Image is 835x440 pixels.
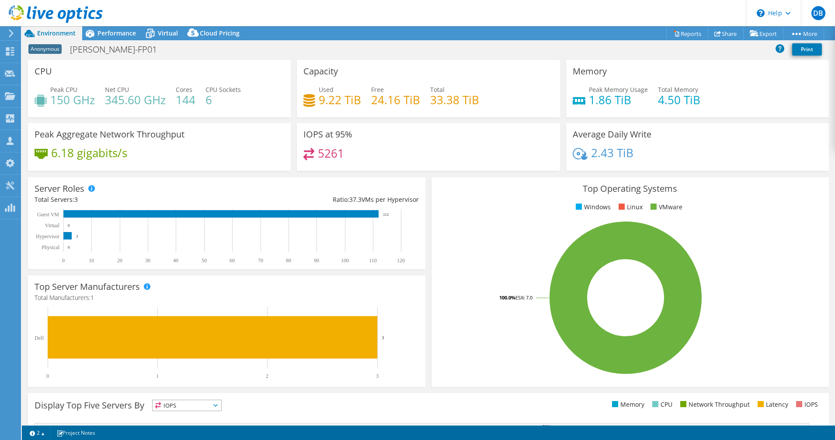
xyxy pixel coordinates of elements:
[205,85,241,94] span: CPU Sockets
[678,400,750,409] li: Network Throughput
[708,27,744,40] a: Share
[50,85,77,94] span: Peak CPU
[226,195,418,204] div: Ratio: VMs per Hypervisor
[589,95,648,105] h4: 1.86 TiB
[173,257,178,264] text: 40
[35,195,226,204] div: Total Servers:
[371,95,420,105] h4: 24.16 TiB
[37,29,76,37] span: Environment
[158,29,178,37] span: Virtual
[341,257,349,264] text: 100
[90,293,94,302] span: 1
[515,294,532,301] tspan: ESXi 7.0
[783,27,824,40] a: More
[286,257,291,264] text: 80
[42,244,59,250] text: Physical
[573,67,607,76] h3: Memory
[51,148,127,158] h4: 6.18 gigabits/s
[230,257,235,264] text: 60
[319,95,361,105] h4: 9.22 TiB
[35,130,184,139] h3: Peak Aggregate Network Throughput
[36,233,59,239] text: Hypervisor
[371,85,384,94] span: Free
[105,95,166,105] h4: 345.60 GHz
[202,257,207,264] text: 50
[591,148,633,158] h4: 2.43 TiB
[35,282,140,292] h3: Top Server Manufacturers
[153,400,221,411] span: IOPS
[811,6,825,20] span: DB
[574,202,611,212] li: Windows
[430,95,479,105] h4: 33.38 TiB
[383,212,389,217] text: 112
[28,44,62,54] span: Anonymous
[45,222,60,229] text: Virtual
[303,130,352,139] h3: IOPS at 95%
[50,427,101,438] a: Project Notes
[205,95,241,105] h4: 6
[543,424,551,429] text: 53%
[74,195,78,204] span: 3
[24,427,51,438] a: 2
[743,27,784,40] a: Export
[68,223,70,228] text: 0
[62,257,65,264] text: 0
[35,67,52,76] h3: CPU
[430,85,445,94] span: Total
[658,85,698,94] span: Total Memory
[303,67,338,76] h3: Capacity
[105,85,129,94] span: Net CPU
[266,373,268,379] text: 2
[666,27,708,40] a: Reports
[650,400,672,409] li: CPU
[89,257,94,264] text: 10
[757,9,765,17] svg: \n
[145,257,150,264] text: 30
[46,373,49,379] text: 0
[376,373,379,379] text: 3
[755,400,788,409] li: Latency
[397,257,405,264] text: 120
[66,45,170,54] h1: [PERSON_NAME]-FP01
[610,400,644,409] li: Memory
[616,202,643,212] li: Linux
[35,293,419,303] h4: Total Manufacturers:
[648,202,682,212] li: VMware
[499,294,515,301] tspan: 100.0%
[589,85,648,94] span: Peak Memory Usage
[68,245,70,250] text: 0
[76,234,78,239] text: 3
[319,85,334,94] span: Used
[792,43,822,56] a: Print
[176,95,195,105] h4: 144
[35,184,84,194] h3: Server Roles
[438,184,822,194] h3: Top Operating Systems
[37,211,59,218] text: Guest VM
[35,335,44,341] text: Dell
[369,257,377,264] text: 110
[794,400,818,409] li: IOPS
[50,95,95,105] h4: 150 GHz
[176,85,192,94] span: Cores
[573,130,651,139] h3: Average Daily Write
[156,373,159,379] text: 1
[658,95,700,105] h4: 4.50 TiB
[117,257,122,264] text: 20
[382,335,384,340] text: 3
[314,257,319,264] text: 90
[258,257,263,264] text: 70
[349,195,362,204] span: 37.3
[200,29,240,37] span: Cloud Pricing
[318,148,344,158] h4: 5261
[97,29,136,37] span: Performance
